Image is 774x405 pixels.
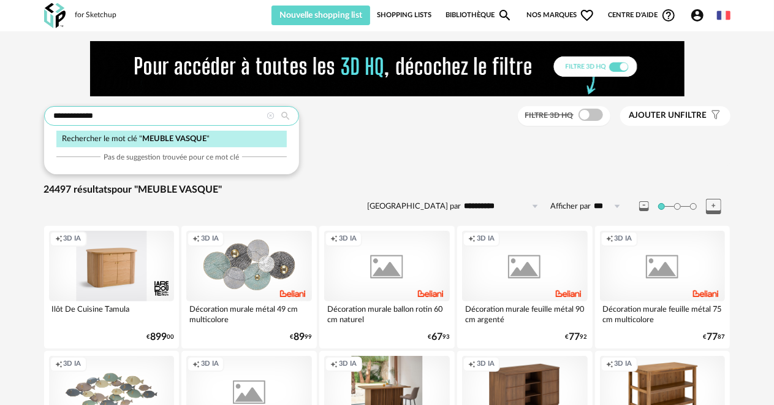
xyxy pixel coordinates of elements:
[600,301,726,326] div: Décoration murale feuille métal 75 cm multicolore
[49,301,175,326] div: Ilôt De Cuisine Tamula
[615,360,632,369] span: 3D IA
[609,8,677,23] span: Centre d'aideHelp Circle Outline icon
[146,333,174,341] div: € 00
[339,360,357,369] span: 3D IA
[290,333,312,341] div: € 99
[319,226,455,349] a: Creation icon 3D IA Décoration murale ballon rotin 60 cm naturel €6793
[201,234,219,244] span: 3D IA
[620,106,730,126] button: Ajouter unfiltre Filter icon
[143,135,207,142] span: MEUBLE VASQUE
[707,110,721,121] span: Filter icon
[525,112,574,119] span: Filtre 3D HQ
[580,8,594,23] span: Heart Outline icon
[690,8,705,23] span: Account Circle icon
[192,360,200,369] span: Creation icon
[201,360,219,369] span: 3D IA
[330,234,338,244] span: Creation icon
[615,234,632,244] span: 3D IA
[477,234,495,244] span: 3D IA
[192,234,200,244] span: Creation icon
[446,6,513,25] a: BibliothèqueMagnify icon
[181,226,317,349] a: Creation icon 3D IA Décoration murale métal 49 cm multicolore €8999
[150,333,167,341] span: 899
[428,333,450,341] div: € 93
[56,131,287,147] div: Rechercher le mot clé " "
[690,8,710,23] span: Account Circle icon
[566,333,588,341] div: € 92
[104,152,239,162] span: Pas de suggestion trouvée pour ce mot clé
[569,333,580,341] span: 77
[468,234,476,244] span: Creation icon
[377,6,431,25] a: Shopping Lists
[339,234,357,244] span: 3D IA
[707,333,718,341] span: 77
[468,360,476,369] span: Creation icon
[629,110,707,121] span: filtre
[90,41,685,96] img: FILTRE%20HQ%20NEW_V1%20(4).gif
[526,6,595,25] span: Nos marques
[271,6,371,25] button: Nouvelle shopping list
[186,301,312,326] div: Décoration murale métal 49 cm multicolore
[44,226,180,349] a: Creation icon 3D IA Ilôt De Cuisine Tamula €89900
[477,360,495,369] span: 3D IA
[294,333,305,341] span: 89
[279,11,362,20] span: Nouvelle shopping list
[595,226,730,349] a: Creation icon 3D IA Décoration murale feuille métal 75 cm multicolore €7787
[324,301,450,326] div: Décoration murale ballon rotin 60 cm naturel
[368,201,461,212] label: [GEOGRAPHIC_DATA] par
[457,226,593,349] a: Creation icon 3D IA Décoration murale feuille métal 90 cm argenté €7792
[44,183,730,196] div: 24497 résultats
[703,333,725,341] div: € 87
[64,234,82,244] span: 3D IA
[431,333,442,341] span: 67
[330,360,338,369] span: Creation icon
[64,360,82,369] span: 3D IA
[606,360,613,369] span: Creation icon
[44,3,66,28] img: OXP
[55,234,63,244] span: Creation icon
[629,111,681,120] span: Ajouter un
[112,185,222,195] span: pour "MEUBLE VASQUE"
[606,234,613,244] span: Creation icon
[55,360,63,369] span: Creation icon
[75,10,117,20] div: for Sketchup
[498,8,512,23] span: Magnify icon
[551,201,591,212] label: Afficher par
[661,8,676,23] span: Help Circle Outline icon
[462,301,588,326] div: Décoration murale feuille métal 90 cm argenté
[717,9,730,22] img: fr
